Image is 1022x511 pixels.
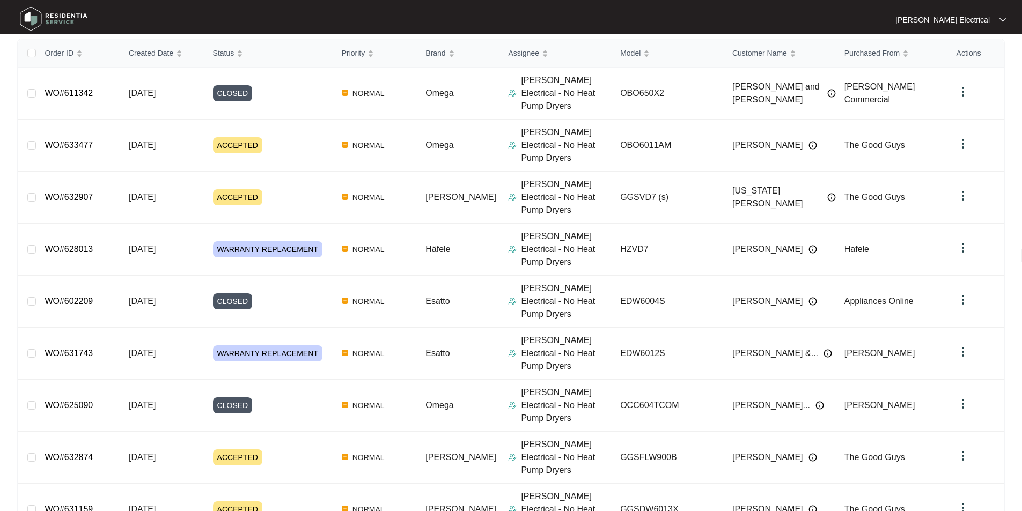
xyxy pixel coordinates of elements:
img: Assigner Icon [508,141,517,150]
a: WO#611342 [45,88,93,98]
img: Info icon [827,193,836,202]
span: [PERSON_NAME] &... [732,347,818,360]
th: Customer Name [724,39,836,68]
span: [PERSON_NAME] [732,243,803,256]
span: NORMAL [348,347,389,360]
img: Vercel Logo [342,402,348,408]
span: [PERSON_NAME] [844,349,915,358]
span: WARRANTY REPLACEMENT [213,241,322,257]
p: [PERSON_NAME] Electrical - No Heat Pump Dryers [521,386,612,425]
span: Created Date [129,47,173,59]
span: CLOSED [213,85,253,101]
span: [PERSON_NAME] [732,451,803,464]
span: WARRANTY REPLACEMENT [213,345,322,361]
span: Appliances Online [844,297,914,306]
a: WO#632907 [45,192,93,202]
span: Häfele [425,245,450,254]
span: [DATE] [129,297,156,306]
img: Vercel Logo [342,90,348,96]
p: [PERSON_NAME] Electrical [895,14,990,25]
p: [PERSON_NAME] Electrical - No Heat Pump Dryers [521,126,612,165]
img: dropdown arrow [957,241,969,254]
th: Purchased From [836,39,948,68]
span: [PERSON_NAME] [732,295,803,308]
span: ACCEPTED [213,137,262,153]
p: [PERSON_NAME] Electrical - No Heat Pump Dryers [521,230,612,269]
a: WO#632874 [45,453,93,462]
img: dropdown arrow [999,17,1006,23]
span: [DATE] [129,453,156,462]
span: Order ID [45,47,73,59]
img: Assigner Icon [508,89,517,98]
p: [PERSON_NAME] Electrical - No Heat Pump Dryers [521,178,612,217]
a: WO#628013 [45,245,93,254]
th: Actions [948,39,1004,68]
img: Info icon [808,297,817,306]
span: Brand [425,47,445,59]
img: Vercel Logo [342,194,348,200]
span: The Good Guys [844,140,905,150]
img: Assigner Icon [508,297,517,306]
span: [DATE] [129,401,156,410]
span: The Good Guys [844,192,905,202]
span: [DATE] [129,245,156,254]
td: OCC604TCOM [612,380,724,432]
img: Info icon [808,453,817,462]
th: Priority [333,39,417,68]
span: Esatto [425,349,450,358]
img: Info icon [808,141,817,150]
img: Info icon [808,245,817,254]
span: [DATE] [129,349,156,358]
span: Customer Name [732,47,787,59]
th: Model [612,39,724,68]
span: [US_STATE] [PERSON_NAME] [732,184,822,210]
img: Assigner Icon [508,349,517,358]
td: EDW6012S [612,328,724,380]
td: OBO650X2 [612,68,724,120]
p: [PERSON_NAME] Electrical - No Heat Pump Dryers [521,438,612,477]
td: OBO6011AM [612,120,724,172]
a: WO#631743 [45,349,93,358]
span: NORMAL [348,399,389,412]
span: Omega [425,401,453,410]
img: dropdown arrow [957,85,969,98]
th: Created Date [120,39,204,68]
span: Hafele [844,245,869,254]
span: CLOSED [213,397,253,413]
span: [DATE] [129,140,156,150]
th: Order ID [36,39,120,68]
a: WO#625090 [45,401,93,410]
td: GGSFLW900B [612,432,724,484]
span: Status [213,47,234,59]
img: dropdown arrow [957,449,969,462]
span: NORMAL [348,295,389,308]
span: [PERSON_NAME] [425,453,496,462]
td: EDW6004S [612,276,724,328]
img: Assigner Icon [508,453,517,462]
a: WO#602209 [45,297,93,306]
span: Purchased From [844,47,900,59]
img: dropdown arrow [957,293,969,306]
img: Vercel Logo [342,246,348,252]
img: residentia service logo [16,3,91,35]
img: Vercel Logo [342,142,348,148]
span: Omega [425,88,453,98]
span: CLOSED [213,293,253,309]
span: [PERSON_NAME] [732,139,803,152]
span: NORMAL [348,191,389,204]
span: [PERSON_NAME] Commercial [844,82,915,104]
th: Status [204,39,333,68]
th: Assignee [499,39,612,68]
span: The Good Guys [844,453,905,462]
img: Assigner Icon [508,245,517,254]
span: Esatto [425,297,450,306]
img: Assigner Icon [508,401,517,410]
img: Assigner Icon [508,193,517,202]
span: NORMAL [348,139,389,152]
img: dropdown arrow [957,397,969,410]
span: NORMAL [348,451,389,464]
span: [DATE] [129,88,156,98]
span: [PERSON_NAME]... [732,399,810,412]
span: NORMAL [348,243,389,256]
span: NORMAL [348,87,389,100]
